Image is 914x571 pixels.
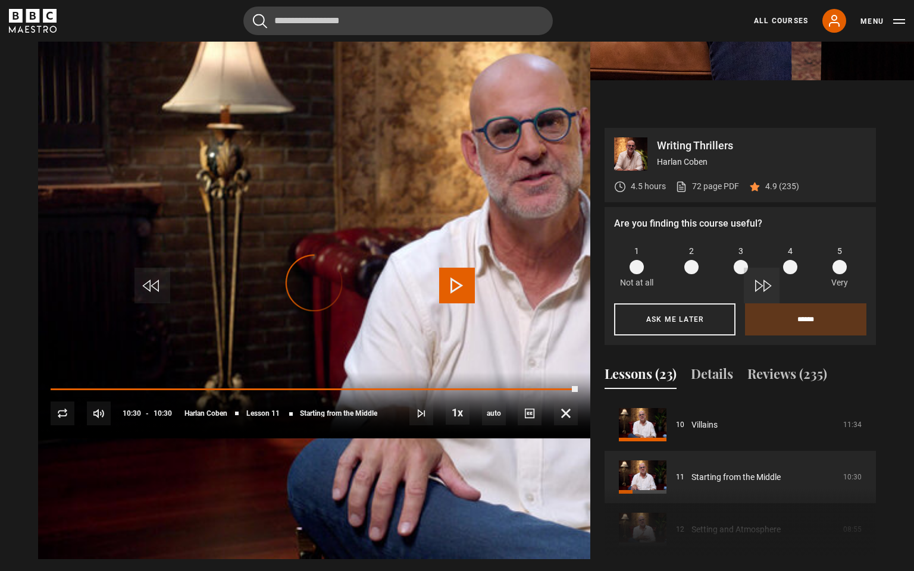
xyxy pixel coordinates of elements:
[657,156,866,168] p: Harlan Coben
[614,303,735,335] button: Ask me later
[675,180,739,193] a: 72 page PDF
[243,7,553,35] input: Search
[691,364,733,389] button: Details
[657,140,866,151] p: Writing Thrillers
[253,14,267,29] button: Submit the search query
[828,277,851,289] p: Very
[605,364,677,389] button: Lessons (23)
[184,410,227,417] span: Harlan Coben
[860,15,905,27] button: Toggle navigation
[754,15,808,26] a: All Courses
[38,128,590,438] video-js: Video Player
[837,245,842,258] span: 5
[738,245,743,258] span: 3
[631,180,666,193] p: 4.5 hours
[554,401,578,425] button: Fullscreen
[691,471,781,484] a: Starting from the Middle
[409,401,433,425] button: Next Lesson
[634,245,639,258] span: 1
[518,401,541,425] button: Captions
[691,419,718,431] a: Villains
[747,364,827,389] button: Reviews (235)
[9,9,57,33] svg: BBC Maestro
[482,401,506,425] span: auto
[788,245,793,258] span: 4
[482,401,506,425] div: Current quality: 1080p
[689,245,694,258] span: 2
[765,180,799,193] p: 4.9 (235)
[146,409,149,418] span: -
[87,401,111,425] button: Mute
[123,403,141,424] span: 10:30
[614,217,866,231] p: Are you finding this course useful?
[620,277,653,289] p: Not at all
[446,401,469,425] button: Playback Rate
[246,410,280,417] span: Lesson 11
[154,403,172,424] span: 10:30
[300,410,377,417] span: Starting from the Middle
[51,388,578,391] div: Progress Bar
[51,401,74,425] button: Replay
